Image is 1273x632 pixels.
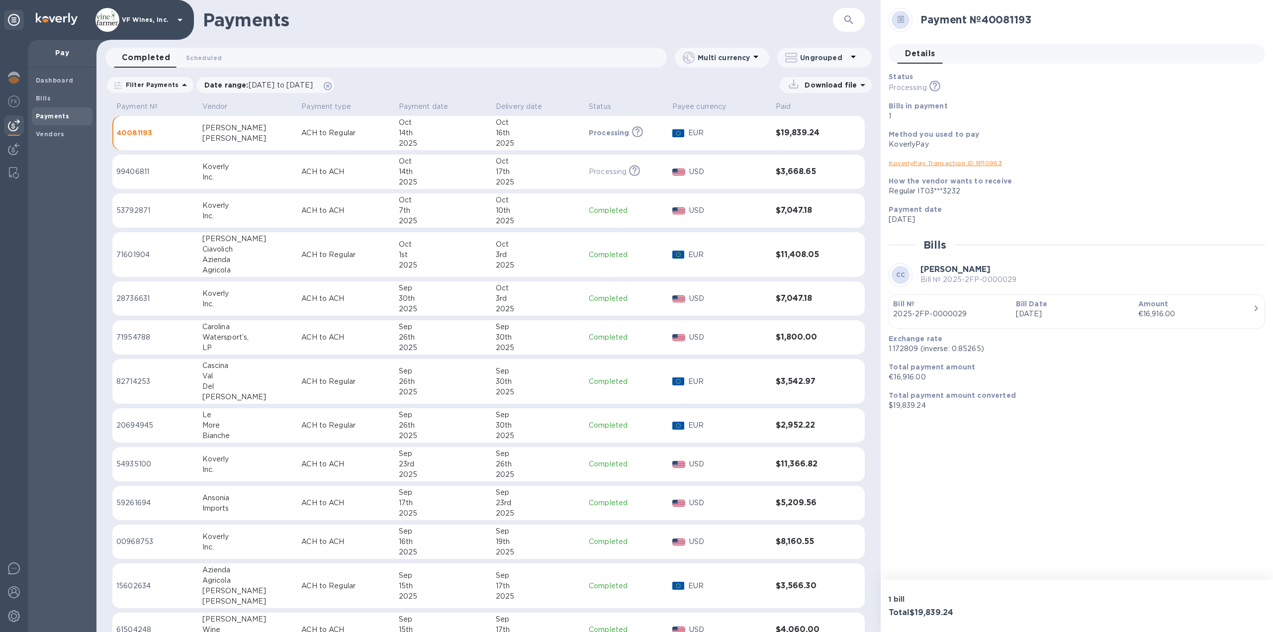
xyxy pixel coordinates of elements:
p: EUR [688,128,768,138]
div: 2025 [399,216,488,226]
div: Ciavolich [202,244,294,255]
p: 1 [889,111,1257,121]
p: 20694945 [116,420,194,431]
div: More [202,420,294,431]
p: $19,839.24 [889,400,1257,411]
div: 2025 [399,304,488,314]
div: Oct [399,117,488,128]
p: Completed [589,250,664,260]
h1: Payments [203,9,833,30]
b: CC [896,271,906,278]
div: Oct [399,195,488,205]
b: Payments [36,112,69,120]
div: Sep [496,410,581,420]
p: ACH to ACH [301,537,390,547]
div: 2025 [399,591,488,602]
div: Date range:[DATE] to [DATE] [196,77,334,93]
div: [PERSON_NAME] [202,614,294,625]
div: Oct [496,283,581,293]
div: 2025 [496,216,581,226]
div: Inc. [202,211,294,221]
h3: $1,800.00 [776,333,839,342]
div: 16th [399,537,488,547]
p: ACH to ACH [301,498,390,508]
b: Method you used to pay [889,130,979,138]
p: Payment type [301,101,351,112]
p: USD [689,293,767,304]
p: Completed [589,581,664,591]
img: USD [672,334,686,341]
p: ACH to ACH [301,332,390,343]
p: Completed [589,332,664,343]
p: USD [689,205,767,216]
b: Payment date [889,205,942,213]
p: Payment date [399,101,449,112]
img: Logo [36,13,78,25]
div: Del [202,381,294,392]
h3: $11,408.05 [776,250,839,260]
h3: $3,566.30 [776,581,839,591]
p: 71954788 [116,332,194,343]
p: 59261694 [116,498,194,508]
div: 7th [399,205,488,216]
div: Carolina [202,322,294,332]
div: 2025 [496,177,581,187]
h3: $7,047.18 [776,294,839,303]
div: 26th [399,376,488,387]
h3: $11,366.82 [776,459,839,469]
p: Pay [36,48,89,58]
p: ACH to ACH [301,459,390,469]
img: USD [672,500,686,507]
div: 3rd [496,250,581,260]
p: Status [589,101,611,112]
b: Exchange rate [889,335,942,343]
div: Cascina [202,361,294,371]
h3: Total $19,839.24 [889,608,1073,618]
button: Bill №2025-2FP-0000029Bill Date[DATE]Amount€16,916.00 [889,294,1265,329]
p: ACH to Regular [301,250,390,260]
p: 82714253 [116,376,194,387]
div: 2025 [496,508,581,519]
div: Oct [399,239,488,250]
div: Inc. [202,464,294,475]
span: Details [905,47,935,61]
b: Vendors [36,130,65,138]
div: 15th [399,581,488,591]
h3: $5,209.56 [776,498,839,508]
p: USD [689,459,767,469]
div: 30th [399,293,488,304]
div: Watersport’s, [202,332,294,343]
p: Multi currency [698,53,750,63]
div: Oct [496,117,581,128]
p: USD [689,332,767,343]
div: Regular IT03***3232 [889,186,1257,196]
div: 10th [496,205,581,216]
p: Completed [589,498,664,508]
div: Oct [399,156,488,167]
div: 2025 [399,177,488,187]
div: Sep [496,570,581,581]
p: 54935100 [116,459,194,469]
div: 2025 [496,469,581,480]
div: 2025 [496,138,581,149]
img: USD [672,461,686,468]
div: 26th [399,332,488,343]
p: Completed [589,537,664,547]
p: 28736631 [116,293,194,304]
div: 26th [399,420,488,431]
div: Inc. [202,299,294,309]
h3: $7,047.18 [776,206,839,215]
div: [PERSON_NAME] [202,123,294,133]
div: Sep [399,487,488,498]
div: 1st [399,250,488,260]
div: 30th [496,420,581,431]
div: Agricola [202,265,294,275]
p: 53792871 [116,205,194,216]
p: Delivery date [496,101,543,112]
div: Ansonia [202,493,294,503]
div: 2025 [399,508,488,519]
div: Sep [496,449,581,459]
div: Sep [399,526,488,537]
p: Bill № 2025-2FP-0000029 [920,274,1016,285]
p: Processing [889,83,926,93]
